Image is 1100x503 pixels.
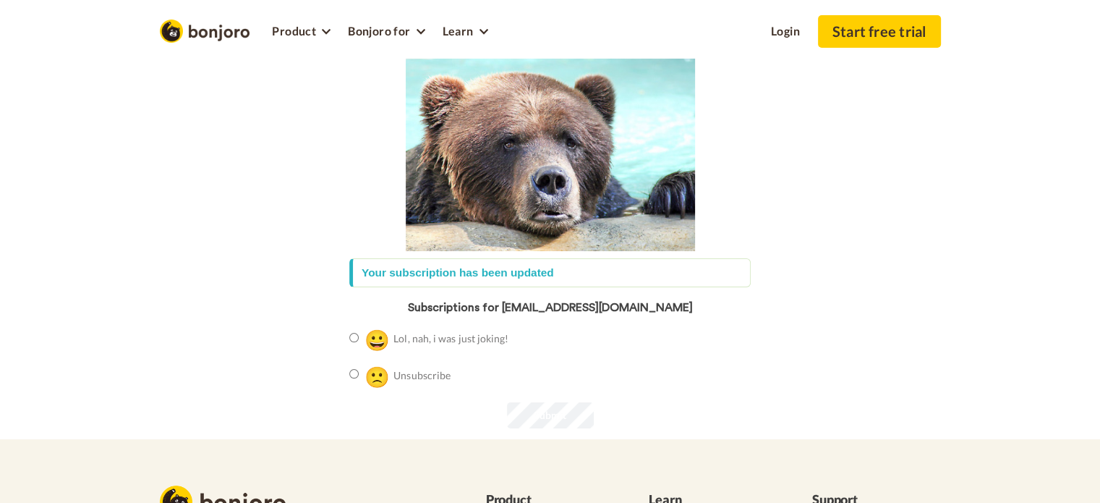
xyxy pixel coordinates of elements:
label: Unsubscribe [349,361,451,392]
input: 😀Lol, nah, i was just joking! [349,333,359,342]
a: Login [762,15,809,44]
input: 🙁Unsubscribe [349,369,359,379]
label: Lol, nah, i was just joking! [349,324,508,355]
a: Product [264,15,340,44]
img: Bonjoro Logo [160,20,250,43]
h3: Subscriptions for [EMAIL_ADDRESS][DOMAIN_NAME] [349,302,751,315]
span: 😀 [364,327,390,352]
span: 🙁 [364,364,390,389]
a: Bonjoro Logo [160,24,250,36]
input: Submit [507,402,594,428]
a: Bonjoro for [339,15,433,44]
a: Start free trial [818,15,941,48]
div: Your subscription has been updated [349,258,751,287]
a: Learn [434,15,497,44]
